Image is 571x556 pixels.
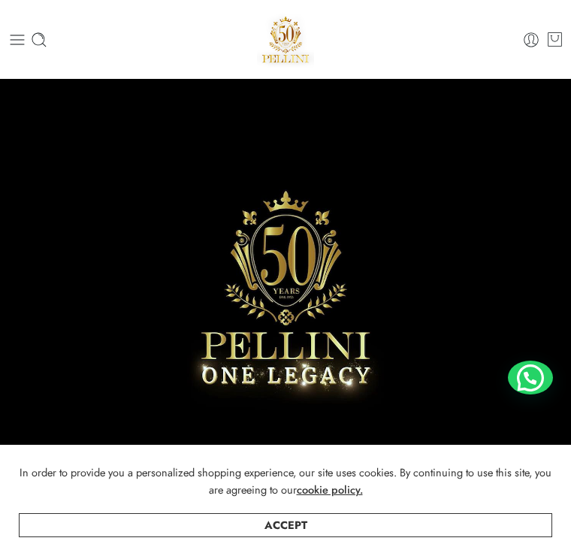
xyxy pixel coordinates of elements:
[546,31,563,49] a: Cart
[257,11,313,68] a: Pellini -
[19,513,552,537] a: Accept
[20,464,551,497] span: In order to provide you a personalized shopping experience, our site uses cookies. By continuing ...
[297,481,363,498] a: cookie policy.
[257,11,313,68] img: Pellini
[522,31,540,49] a: Login / Register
